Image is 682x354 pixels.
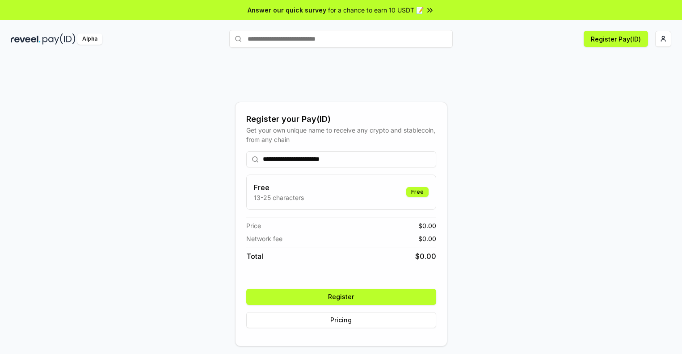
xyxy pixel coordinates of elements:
[246,312,436,328] button: Pricing
[584,31,648,47] button: Register Pay(ID)
[254,182,304,193] h3: Free
[248,5,326,15] span: Answer our quick survey
[246,113,436,125] div: Register your Pay(ID)
[246,251,263,262] span: Total
[254,193,304,202] p: 13-25 characters
[246,234,282,243] span: Network fee
[328,5,424,15] span: for a chance to earn 10 USDT 📝
[418,221,436,230] span: $ 0.00
[246,221,261,230] span: Price
[406,187,429,197] div: Free
[246,125,436,144] div: Get your own unique name to receive any crypto and stablecoin, from any chain
[11,33,41,45] img: reveel_dark
[415,251,436,262] span: $ 0.00
[246,289,436,305] button: Register
[77,33,102,45] div: Alpha
[42,33,76,45] img: pay_id
[418,234,436,243] span: $ 0.00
